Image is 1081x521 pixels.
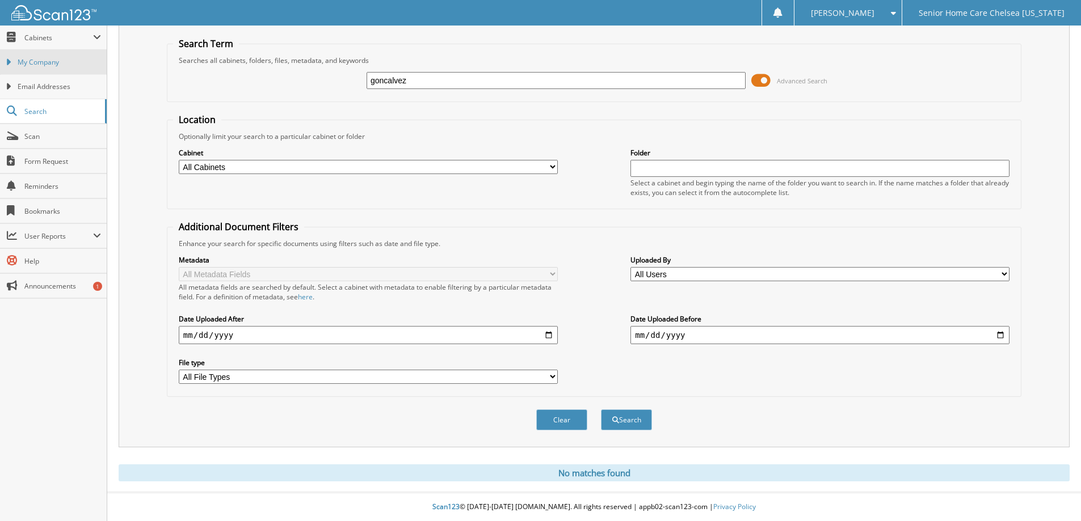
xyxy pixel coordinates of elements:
label: Date Uploaded After [179,314,558,324]
span: Advanced Search [777,77,827,85]
span: Email Addresses [18,82,101,92]
span: Scan123 [432,502,460,511]
button: Search [601,409,652,430]
span: Help [24,256,101,266]
img: scan123-logo-white.svg [11,5,96,20]
div: Searches all cabinets, folders, files, metadata, and keywords [173,56,1015,65]
div: All metadata fields are searched by default. Select a cabinet with metadata to enable filtering b... [179,282,558,302]
legend: Additional Document Filters [173,221,304,233]
a: Privacy Policy [713,502,756,511]
label: Uploaded By [630,255,1010,265]
span: Cabinets [24,33,93,43]
span: User Reports [24,231,93,241]
span: Search [24,107,99,116]
button: Clear [536,409,587,430]
span: Scan [24,132,101,141]
legend: Location [173,113,221,126]
div: 1 [93,282,102,291]
span: Bookmarks [24,206,101,216]
span: Senior Home Care Chelsea [US_STATE] [919,10,1065,16]
label: Date Uploaded Before [630,314,1010,324]
label: Metadata [179,255,558,265]
label: Cabinet [179,148,558,158]
div: © [DATE]-[DATE] [DOMAIN_NAME]. All rights reserved | appb02-scan123-com | [107,493,1081,521]
div: Select a cabinet and begin typing the name of the folder you want to search in. If the name match... [630,178,1010,197]
label: Folder [630,148,1010,158]
span: [PERSON_NAME] [811,10,874,16]
a: here [298,292,313,302]
div: No matches found [119,464,1070,481]
div: Enhance your search for specific documents using filters such as date and file type. [173,239,1015,248]
input: start [179,326,558,344]
div: Optionally limit your search to a particular cabinet or folder [173,132,1015,141]
input: end [630,326,1010,344]
label: File type [179,358,558,367]
span: Form Request [24,156,101,166]
legend: Search Term [173,37,239,50]
span: My Company [18,57,101,67]
span: Announcements [24,281,101,291]
span: Reminders [24,181,101,191]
